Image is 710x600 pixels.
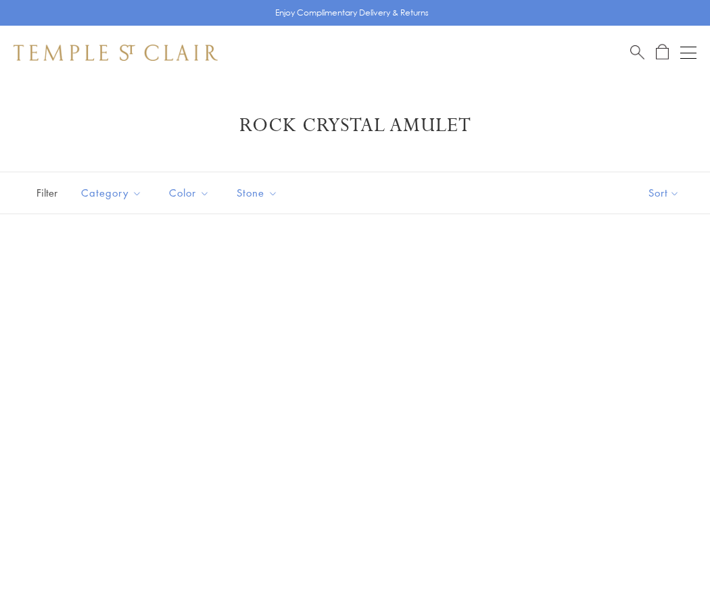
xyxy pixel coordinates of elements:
[162,184,220,201] span: Color
[159,178,220,208] button: Color
[680,45,696,61] button: Open navigation
[230,184,288,201] span: Stone
[656,44,669,61] a: Open Shopping Bag
[275,6,429,20] p: Enjoy Complimentary Delivery & Returns
[227,178,288,208] button: Stone
[74,184,152,201] span: Category
[71,178,152,208] button: Category
[630,44,644,61] a: Search
[34,114,676,138] h1: Rock Crystal Amulet
[14,45,218,61] img: Temple St. Clair
[618,172,710,214] button: Show sort by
